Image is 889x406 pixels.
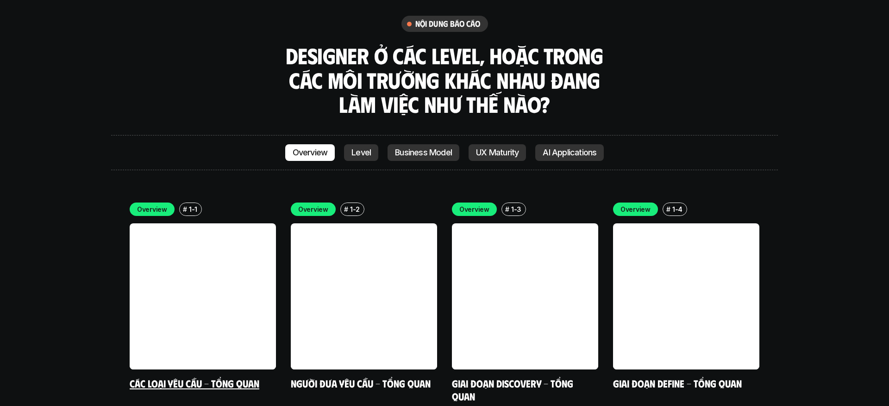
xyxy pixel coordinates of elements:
[415,18,481,29] h6: nội dung báo cáo
[395,148,452,157] p: Business Model
[344,206,348,213] h6: #
[505,206,509,213] h6: #
[666,206,670,213] h6: #
[291,377,431,389] a: Người đưa yêu cầu - Tổng quan
[476,148,519,157] p: UX Maturity
[285,144,335,161] a: Overview
[298,204,328,214] p: Overview
[459,204,489,214] p: Overview
[137,204,167,214] p: Overview
[183,206,187,213] h6: #
[613,377,742,389] a: Giai đoạn Define - Tổng quan
[452,377,576,402] a: Giai đoạn Discovery - Tổng quan
[620,204,651,214] p: Overview
[511,204,521,214] p: 1-3
[672,204,682,214] p: 1-4
[469,144,526,161] a: UX Maturity
[388,144,459,161] a: Business Model
[293,148,328,157] p: Overview
[282,43,607,117] h3: Designer ở các level, hoặc trong các môi trường khác nhau đang làm việc như thế nào?
[543,148,596,157] p: AI Applications
[130,377,259,389] a: Các loại yêu cầu - Tổng quan
[344,144,378,161] a: Level
[189,204,197,214] p: 1-1
[351,148,371,157] p: Level
[350,204,360,214] p: 1-2
[535,144,604,161] a: AI Applications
